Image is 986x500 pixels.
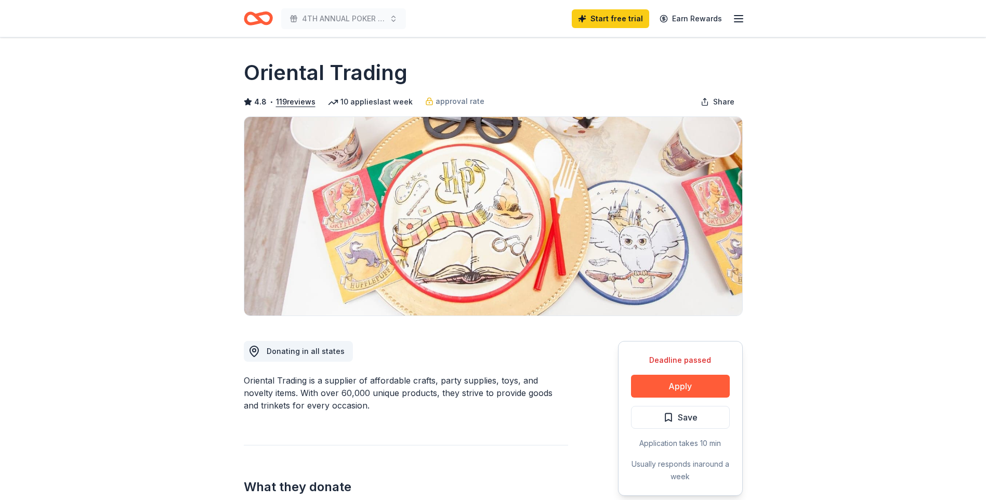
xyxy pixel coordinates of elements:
[692,91,743,112] button: Share
[425,95,484,108] a: approval rate
[267,347,345,356] span: Donating in all states
[244,117,742,315] img: Image for Oriental Trading
[281,8,406,29] button: 4TH ANNUAL POKER RUN FOR PROJECT [PERSON_NAME]
[244,58,407,87] h1: Oriental Trading
[631,458,730,483] div: Usually responds in around a week
[436,95,484,108] span: approval rate
[631,354,730,366] div: Deadline passed
[572,9,649,28] a: Start free trial
[653,9,728,28] a: Earn Rewards
[269,98,273,106] span: •
[244,6,273,31] a: Home
[631,406,730,429] button: Save
[713,96,734,108] span: Share
[631,375,730,398] button: Apply
[244,479,568,495] h2: What they donate
[254,96,267,108] span: 4.8
[631,437,730,450] div: Application takes 10 min
[328,96,413,108] div: 10 applies last week
[678,411,698,424] span: Save
[302,12,385,25] span: 4TH ANNUAL POKER RUN FOR PROJECT [PERSON_NAME]
[276,96,315,108] button: 119reviews
[244,374,568,412] div: Oriental Trading is a supplier of affordable crafts, party supplies, toys, and novelty items. Wit...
